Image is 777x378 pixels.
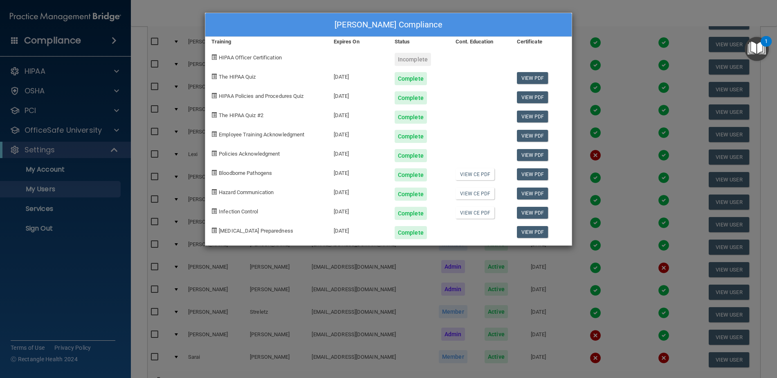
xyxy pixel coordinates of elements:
[219,189,274,195] span: Hazard Communication
[219,170,272,176] span: Bloodborne Pathogens
[517,188,548,199] a: View PDF
[219,112,263,118] span: The HIPAA Quiz #2
[328,181,388,201] div: [DATE]
[395,168,427,181] div: Complete
[328,162,388,181] div: [DATE]
[219,131,304,138] span: Employee Training Acknowledgment
[745,37,769,61] button: Open Resource Center, 1 new notification
[456,188,494,199] a: View CE PDF
[395,111,427,124] div: Complete
[219,208,258,215] span: Infection Control
[456,207,494,219] a: View CE PDF
[517,111,548,122] a: View PDF
[517,130,548,142] a: View PDF
[395,188,427,201] div: Complete
[219,151,280,157] span: Policies Acknowledgment
[328,66,388,85] div: [DATE]
[395,226,427,239] div: Complete
[765,41,768,52] div: 1
[328,37,388,47] div: Expires On
[205,13,572,37] div: [PERSON_NAME] Compliance
[395,91,427,104] div: Complete
[395,130,427,143] div: Complete
[328,124,388,143] div: [DATE]
[328,104,388,124] div: [DATE]
[517,207,548,219] a: View PDF
[219,228,293,234] span: [MEDICAL_DATA] Preparedness
[395,207,427,220] div: Complete
[511,37,572,47] div: Certificate
[517,168,548,180] a: View PDF
[328,85,388,104] div: [DATE]
[219,74,256,80] span: The HIPAA Quiz
[395,72,427,85] div: Complete
[219,93,303,99] span: HIPAA Policies and Procedures Quiz
[328,201,388,220] div: [DATE]
[219,54,282,61] span: HIPAA Officer Certification
[517,149,548,161] a: View PDF
[328,143,388,162] div: [DATE]
[388,37,449,47] div: Status
[456,168,494,180] a: View CE PDF
[517,72,548,84] a: View PDF
[517,226,548,238] a: View PDF
[328,220,388,239] div: [DATE]
[395,149,427,162] div: Complete
[449,37,510,47] div: Cont. Education
[517,91,548,103] a: View PDF
[205,37,328,47] div: Training
[395,53,431,66] div: Incomplete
